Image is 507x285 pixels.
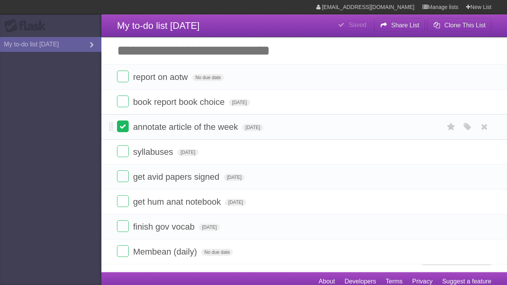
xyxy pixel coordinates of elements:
[117,96,129,107] label: Done
[201,249,233,256] span: No due date
[374,18,425,32] button: Share List
[133,122,240,132] span: annotate article of the week
[225,199,246,206] span: [DATE]
[133,97,227,107] span: book report book choice
[444,120,459,133] label: Star task
[192,74,224,81] span: No due date
[133,247,199,257] span: Membean (daily)
[349,21,366,28] b: Saved
[199,224,220,231] span: [DATE]
[133,197,223,207] span: get hum anat notebook
[224,174,245,181] span: [DATE]
[117,120,129,132] label: Done
[117,71,129,82] label: Done
[117,245,129,257] label: Done
[444,22,486,28] b: Clone This List
[229,99,250,106] span: [DATE]
[117,20,200,31] span: My to-do list [DATE]
[133,222,197,232] span: finish gov vocab
[117,145,129,157] label: Done
[133,172,221,182] span: get avid papers signed
[117,170,129,182] label: Done
[177,149,199,156] span: [DATE]
[117,220,129,232] label: Done
[4,19,51,33] div: Flask
[133,147,175,157] span: syllabuses
[391,22,419,28] b: Share List
[242,124,263,131] span: [DATE]
[133,72,190,82] span: report on aotw
[427,18,491,32] button: Clone This List
[117,195,129,207] label: Done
